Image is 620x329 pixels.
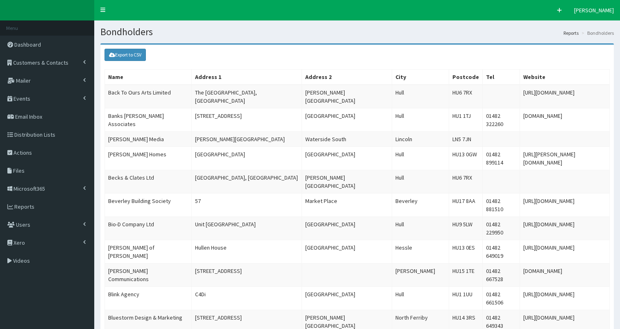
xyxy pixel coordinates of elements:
[302,194,392,217] td: Market Place
[483,70,520,85] th: Tel
[16,77,31,84] span: Mailer
[520,85,610,108] td: [URL][DOMAIN_NAME]
[302,287,392,310] td: [GEOGRAPHIC_DATA]
[105,85,192,108] td: Back To Ours Arts Limited
[392,85,449,108] td: Hull
[449,217,483,240] td: HU9 5LW
[105,132,192,147] td: [PERSON_NAME] Media
[449,264,483,287] td: HU15 1TE
[14,41,41,48] span: Dashboard
[191,240,302,264] td: Hullen House
[14,185,45,192] span: Microsoft365
[449,132,483,147] td: LN5 7JN
[392,194,449,217] td: Beverley
[13,167,25,174] span: Files
[449,70,483,85] th: Postcode
[483,147,520,170] td: 01482 899114
[13,59,68,66] span: Customers & Contacts
[579,29,614,36] li: Bondholders
[520,287,610,310] td: [URL][DOMAIN_NAME]
[449,240,483,264] td: HU13 0ES
[13,257,30,264] span: Videos
[392,170,449,194] td: Hull
[191,287,302,310] td: C4Di
[574,7,614,14] span: [PERSON_NAME]
[191,147,302,170] td: [GEOGRAPHIC_DATA]
[392,132,449,147] td: Lincoln
[105,240,192,264] td: [PERSON_NAME] of [PERSON_NAME]
[191,170,302,194] td: [GEOGRAPHIC_DATA], [GEOGRAPHIC_DATA]
[191,70,302,85] th: Address 1
[15,113,42,120] span: Email Inbox
[105,264,192,287] td: [PERSON_NAME] Communications
[520,217,610,240] td: [URL][DOMAIN_NAME]
[302,147,392,170] td: [GEOGRAPHIC_DATA]
[449,147,483,170] td: HU13 0GW
[483,240,520,264] td: 01482 649019
[392,240,449,264] td: Hessle
[449,287,483,310] td: HU1 1UU
[483,287,520,310] td: 01482 661506
[191,132,302,147] td: [PERSON_NAME][GEOGRAPHIC_DATA]
[520,108,610,132] td: [DOMAIN_NAME]
[191,194,302,217] td: 57
[105,217,192,240] td: Bio-D Company Ltd
[449,170,483,194] td: HU6 7RX
[392,287,449,310] td: Hull
[483,264,520,287] td: 01482 667528
[520,147,610,170] td: [URL][PERSON_NAME][DOMAIN_NAME]
[14,131,55,138] span: Distribution Lists
[14,203,34,210] span: Reports
[191,85,302,108] td: The [GEOGRAPHIC_DATA], [GEOGRAPHIC_DATA]
[483,217,520,240] td: 01482 229950
[105,147,192,170] td: [PERSON_NAME] Homes
[100,27,614,37] h1: Bondholders
[302,240,392,264] td: [GEOGRAPHIC_DATA]
[302,108,392,132] td: [GEOGRAPHIC_DATA]
[520,70,610,85] th: Website
[520,194,610,217] td: [URL][DOMAIN_NAME]
[302,132,392,147] td: Waterside South
[16,221,30,228] span: Users
[563,29,579,36] a: Reports
[392,147,449,170] td: Hull
[392,217,449,240] td: Hull
[14,95,30,102] span: Events
[483,194,520,217] td: 01482 881510
[302,70,392,85] th: Address 2
[520,240,610,264] td: [URL][DOMAIN_NAME]
[191,264,302,287] td: [STREET_ADDRESS]
[105,70,192,85] th: Name
[302,217,392,240] td: [GEOGRAPHIC_DATA]
[302,170,392,194] td: [PERSON_NAME][GEOGRAPHIC_DATA]
[449,108,483,132] td: HU1 1TJ
[302,85,392,108] td: [PERSON_NAME][GEOGRAPHIC_DATA]
[105,108,192,132] td: Banks [PERSON_NAME] Associates
[105,170,192,194] td: Becks & Clates Ltd
[191,217,302,240] td: Unit [GEOGRAPHIC_DATA]
[104,49,146,61] a: Export to CSV
[191,108,302,132] td: [STREET_ADDRESS]
[105,194,192,217] td: Beverley Building Society
[392,108,449,132] td: Hull
[520,264,610,287] td: [DOMAIN_NAME]
[105,287,192,310] td: Blink Agency
[449,194,483,217] td: HU17 8AA
[14,239,25,246] span: Xero
[14,149,32,156] span: Actions
[392,264,449,287] td: [PERSON_NAME]
[392,70,449,85] th: City
[483,108,520,132] td: 01482 322260
[449,85,483,108] td: HU6 7RX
